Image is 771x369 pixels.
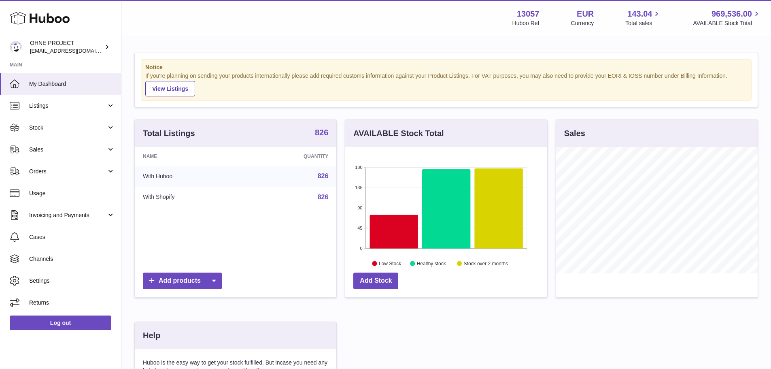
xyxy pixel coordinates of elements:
th: Name [135,147,244,166]
div: Currency [571,19,594,27]
span: Settings [29,277,115,285]
strong: 826 [315,128,328,137]
a: Add Stock [353,273,398,289]
span: Usage [29,190,115,197]
strong: Notice [145,64,747,71]
text: Healthy stock [417,260,446,266]
a: 826 [318,194,329,200]
td: With Huboo [135,166,244,187]
a: View Listings [145,81,195,96]
a: 969,536.00 AVAILABLE Stock Total [693,9,761,27]
strong: 13057 [517,9,539,19]
div: If you're planning on sending your products internationally please add required customs informati... [145,72,747,96]
strong: EUR [577,9,594,19]
span: My Dashboard [29,80,115,88]
span: Orders [29,168,106,175]
span: 969,536.00 [712,9,752,19]
text: Low Stock [379,260,401,266]
span: Sales [29,146,106,154]
a: 826 [318,173,329,179]
div: OHNE PROJECT [30,39,103,55]
a: 143.04 Total sales [625,9,661,27]
text: 45 [358,226,363,230]
td: With Shopify [135,187,244,208]
span: Returns [29,299,115,307]
text: 90 [358,205,363,210]
span: AVAILABLE Stock Total [693,19,761,27]
img: internalAdmin-13057@internal.huboo.com [10,41,22,53]
text: 0 [360,246,363,251]
span: [EMAIL_ADDRESS][DOMAIN_NAME] [30,47,119,54]
th: Quantity [244,147,337,166]
h3: AVAILABLE Stock Total [353,128,444,139]
span: 143.04 [627,9,652,19]
h3: Sales [564,128,585,139]
a: Add products [143,273,222,289]
a: Log out [10,316,111,330]
a: 826 [315,128,328,138]
text: 135 [355,185,362,190]
span: Total sales [625,19,661,27]
span: Invoicing and Payments [29,211,106,219]
text: Stock over 2 months [464,260,508,266]
span: Listings [29,102,106,110]
span: Channels [29,255,115,263]
text: 180 [355,165,362,170]
div: Huboo Ref [512,19,539,27]
h3: Help [143,330,160,341]
span: Stock [29,124,106,132]
span: Cases [29,233,115,241]
h3: Total Listings [143,128,195,139]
